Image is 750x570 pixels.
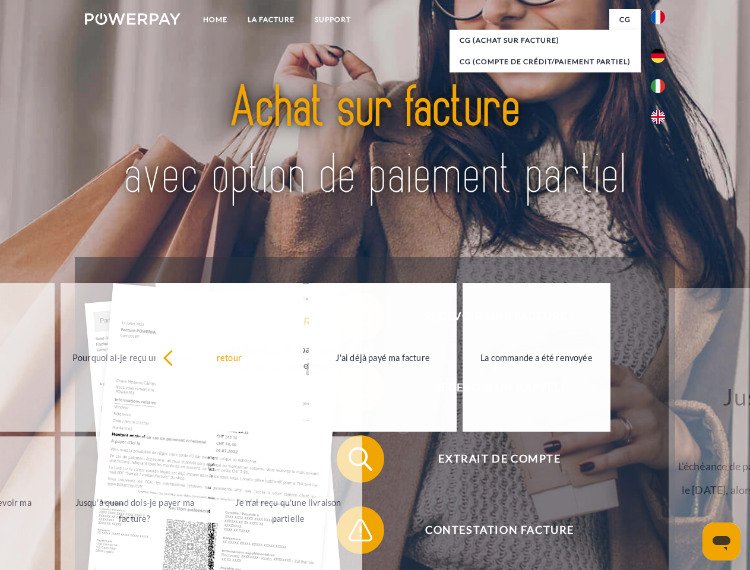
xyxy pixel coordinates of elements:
img: fr [651,10,665,24]
img: de [651,49,665,63]
div: retour [163,349,296,365]
a: LA FACTURE [238,9,305,30]
a: CG [609,9,641,30]
img: it [651,79,665,93]
div: Jusqu'à quand dois-je payer ma facture? [68,495,201,527]
a: Support [305,9,361,30]
span: Contestation Facture [354,506,645,554]
button: Contestation Facture [337,506,645,554]
span: Extrait de compte [354,435,645,483]
a: CG (Compte de crédit/paiement partiel) [450,51,641,72]
a: CG (achat sur facture) [450,30,641,51]
div: J'ai déjà payé ma facture [316,349,450,365]
div: Je n'ai reçu qu'une livraison partielle [221,495,355,527]
button: Extrait de compte [337,435,645,483]
div: Pourquoi ai-je reçu une facture? [68,349,201,365]
iframe: Bouton de lancement de la fenêtre de messagerie [702,522,740,560]
img: logo-powerpay-white.svg [85,13,181,25]
div: La commande a été renvoyée [470,349,603,365]
img: title-powerpay_fr.svg [113,57,637,227]
a: Home [193,9,238,30]
img: en [651,110,665,124]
